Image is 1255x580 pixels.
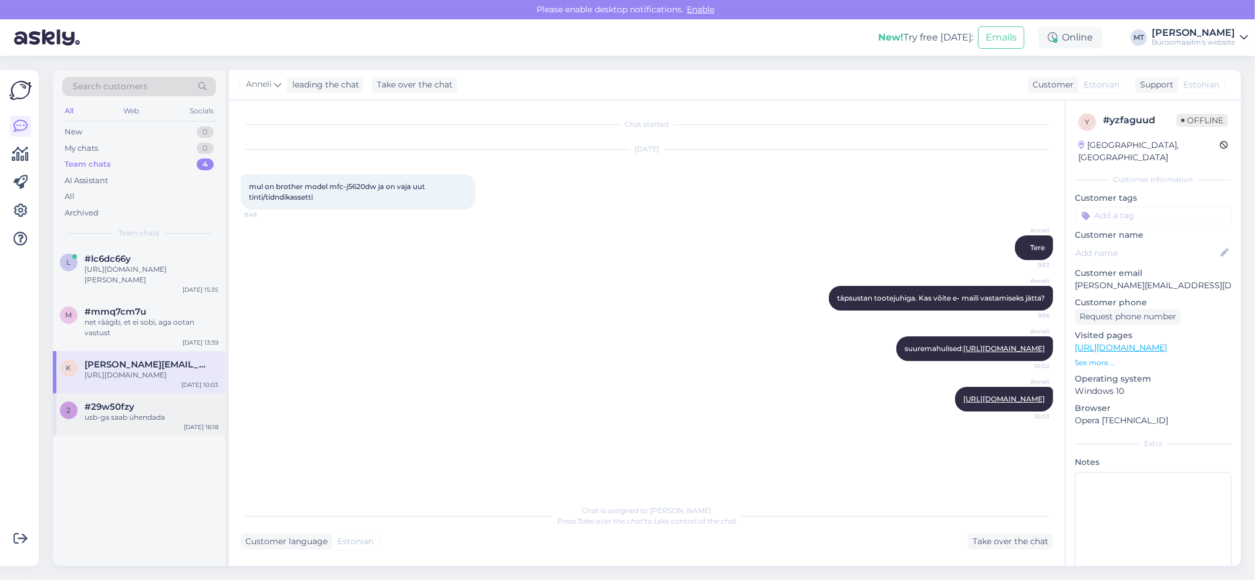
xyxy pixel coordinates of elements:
span: 9:48 [244,210,288,219]
span: 2 [67,406,71,414]
div: [GEOGRAPHIC_DATA], [GEOGRAPHIC_DATA] [1078,139,1220,164]
div: [PERSON_NAME] [1152,28,1235,38]
input: Add a tag [1075,207,1232,224]
span: l [67,258,71,267]
span: Estonian [1183,79,1219,91]
p: See more ... [1075,358,1232,368]
span: täpsustan tootejuhiga. Kas võite e- maili vastamiseks jätta? [837,294,1045,302]
div: Take over the chat [968,534,1053,549]
p: Visited pages [1075,329,1232,342]
p: Notes [1075,456,1232,468]
div: [DATE] 16:18 [184,423,218,431]
span: Estonian [1084,79,1119,91]
div: Web [122,103,142,119]
p: Windows 10 [1075,385,1232,397]
p: Opera [TECHNICAL_ID] [1075,414,1232,427]
div: All [62,103,76,119]
p: Customer phone [1075,296,1232,309]
p: Browser [1075,402,1232,414]
span: #29w50fzy [85,402,134,412]
span: Anneli [1006,327,1050,336]
p: Customer tags [1075,192,1232,204]
span: Anneli [1006,276,1050,285]
span: Anneli [246,78,272,91]
div: 0 [197,126,214,138]
span: Anneli [1006,377,1050,386]
span: suuremahulised: [905,344,1045,353]
div: 0 [197,143,214,154]
span: 9:53 [1006,261,1050,269]
p: Customer name [1075,229,1232,241]
div: New [65,126,82,138]
span: k [66,363,72,372]
span: Chat is assigned to [PERSON_NAME] [582,506,712,515]
span: 10:02 [1006,362,1050,370]
div: leading the chat [288,79,359,91]
p: Customer email [1075,267,1232,279]
div: Büroomaailm's website [1152,38,1235,47]
div: Customer language [241,535,328,548]
span: m [66,311,72,319]
span: 9:56 [1006,311,1050,320]
div: [URL][DOMAIN_NAME][PERSON_NAME] [85,264,218,285]
span: Estonian [338,535,373,548]
div: Customer [1028,79,1074,91]
div: Team chats [65,159,111,170]
a: [URL][DOMAIN_NAME] [963,394,1045,403]
input: Add name [1075,247,1218,259]
span: Team chats [119,228,160,238]
div: My chats [65,143,98,154]
div: # yzfaguud [1103,113,1176,127]
div: [DATE] 15:35 [183,285,218,294]
i: 'Take over the chat' [576,517,645,525]
span: Anneli [1006,226,1050,235]
div: net räägib, et ei sobi, aga ootan vastust [85,317,218,338]
span: Search customers [73,80,147,93]
div: All [65,191,75,203]
div: Online [1038,27,1102,48]
div: 4 [197,159,214,170]
div: Try free [DATE]: [878,31,973,45]
div: Archived [65,207,99,219]
span: Press to take control of the chat [557,517,737,525]
button: Emails [978,26,1024,49]
span: #lc6dc66y [85,254,131,264]
a: [URL][DOMAIN_NAME] [1075,342,1167,353]
div: usb-ga saab ühendada [85,412,218,423]
span: #mmq7cm7u [85,306,146,317]
div: [URL][DOMAIN_NAME] [85,370,218,380]
span: y [1085,117,1089,126]
p: [PERSON_NAME][EMAIL_ADDRESS][DOMAIN_NAME] [1075,279,1232,292]
div: Chat started [241,119,1053,130]
span: Tere [1030,243,1045,252]
div: Extra [1075,439,1232,449]
div: Request phone number [1075,309,1181,325]
div: [DATE] [241,144,1053,154]
div: Socials [187,103,216,119]
div: [DATE] 10:03 [181,380,218,389]
div: Support [1135,79,1173,91]
span: mul on brother model mfc-j5620dw ja on vaja uut tinti/tidndikassetti [249,182,427,201]
span: 10:03 [1006,412,1050,421]
div: [DATE] 13:39 [183,338,218,347]
div: Customer information [1075,174,1232,185]
a: [PERSON_NAME]Büroomaailm's website [1152,28,1248,47]
img: Askly Logo [9,79,32,102]
a: [URL][DOMAIN_NAME] [963,344,1045,353]
span: kristi.mariav@gmail.com [85,359,207,370]
p: Operating system [1075,373,1232,385]
div: Take over the chat [372,77,457,93]
div: AI Assistant [65,175,108,187]
span: Offline [1176,114,1228,127]
div: MT [1131,29,1147,46]
span: Enable [684,4,718,15]
b: New! [878,32,903,43]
